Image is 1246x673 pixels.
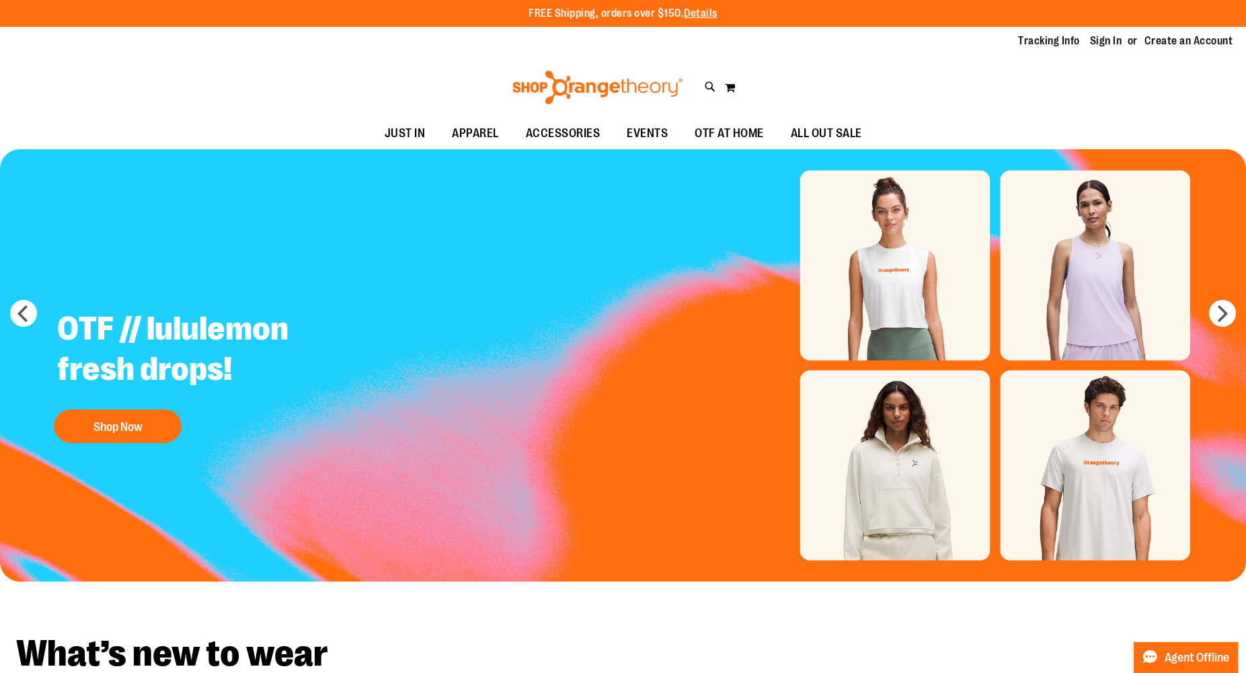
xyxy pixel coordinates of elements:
span: APPAREL [452,118,499,149]
button: prev [10,300,37,327]
a: Sign In [1090,34,1122,48]
span: ALL OUT SALE [791,118,862,149]
span: Agent Offline [1165,651,1229,664]
a: Create an Account [1144,34,1233,48]
span: EVENTS [627,118,668,149]
h2: OTF // lululemon fresh drops! [47,299,381,403]
p: FREE Shipping, orders over $150. [529,6,717,22]
button: Shop Now [54,409,182,443]
button: Agent Offline [1134,642,1238,673]
a: Tracking Info [1018,34,1080,48]
button: next [1209,300,1236,327]
a: OTF // lululemon fresh drops! Shop Now [47,299,381,450]
h2: What’s new to wear [16,635,1230,672]
a: Details [684,7,717,19]
img: Shop Orangetheory [510,71,685,104]
span: OTF AT HOME [695,118,764,149]
span: ACCESSORIES [526,118,600,149]
span: JUST IN [385,118,426,149]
